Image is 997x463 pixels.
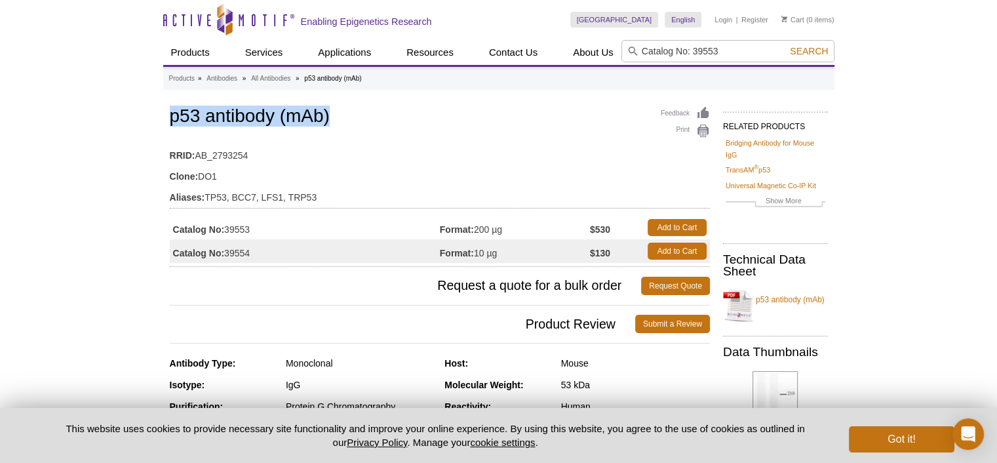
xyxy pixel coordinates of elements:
a: Products [163,40,218,65]
td: 10 µg [440,239,590,263]
a: Services [237,40,291,65]
h2: RELATED PRODUCTS [723,111,828,135]
strong: Antibody Type: [170,358,236,369]
strong: Purification: [170,401,224,412]
a: About Us [565,40,621,65]
li: » [296,75,300,82]
a: TransAM®p53 [726,164,770,176]
h1: p53 antibody (mAb) [170,106,710,129]
span: Product Review [170,315,635,333]
h2: Data Thumbnails [723,346,828,358]
a: [GEOGRAPHIC_DATA] [570,12,659,28]
strong: Reactivity: [444,401,491,412]
div: IgG [286,379,435,391]
input: Keyword, Cat. No. [621,40,834,62]
li: p53 antibody (mAb) [304,75,361,82]
a: Request Quote [641,277,710,295]
div: Human [561,401,710,413]
sup: ® [754,165,758,171]
td: TP53, BCC7, LFS1, TRP53 [170,184,710,205]
strong: Catalog No: [173,224,225,235]
a: Antibodies [206,73,237,85]
a: English [665,12,701,28]
div: Protein G Chromatography [286,401,435,413]
a: Add to Cart [648,219,707,236]
a: Submit a Review [635,315,710,333]
h2: Technical Data Sheet [723,254,828,277]
li: (0 items) [781,12,834,28]
strong: Aliases: [170,191,205,203]
button: Got it! [849,426,954,453]
strong: Host: [444,358,468,369]
a: Products [169,73,195,85]
td: DO1 [170,163,710,184]
span: Request a quote for a bulk order [170,277,642,295]
a: Resources [399,40,461,65]
a: Applications [310,40,379,65]
span: Search [790,46,828,56]
button: cookie settings [470,437,535,448]
a: p53 antibody (mAb) [723,286,828,325]
strong: Catalog No: [173,247,225,259]
p: This website uses cookies to provide necessary site functionality and improve your online experie... [43,422,828,449]
div: Open Intercom Messenger [952,418,984,450]
li: » [198,75,202,82]
a: Print [661,124,710,138]
li: » [243,75,246,82]
a: Add to Cart [648,243,707,260]
a: All Antibodies [251,73,290,85]
a: Login [714,15,732,24]
div: Mouse [561,357,710,369]
div: Monoclonal [286,357,435,369]
strong: $130 [590,247,610,259]
a: Register [741,15,768,24]
a: Universal Magnetic Co-IP Kit [726,180,816,191]
li: | [736,12,738,28]
td: 39553 [170,216,440,239]
div: 53 kDa [561,379,710,391]
h2: Enabling Epigenetics Research [301,16,432,28]
strong: $530 [590,224,610,235]
td: 200 µg [440,216,590,239]
td: 39554 [170,239,440,263]
a: Privacy Policy [347,437,407,448]
a: Feedback [661,106,710,121]
a: Bridging Antibody for Mouse IgG [726,137,825,161]
a: Show More [726,195,825,210]
strong: Format: [440,224,474,235]
a: Cart [781,15,804,24]
img: Your Cart [781,16,787,22]
strong: RRID: [170,150,195,161]
strong: Molecular Weight: [444,380,523,390]
td: AB_2793254 [170,142,710,163]
strong: Format: [440,247,474,259]
button: Search [786,45,832,57]
a: Contact Us [481,40,545,65]
strong: Clone: [170,171,199,182]
strong: Isotype: [170,380,205,390]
